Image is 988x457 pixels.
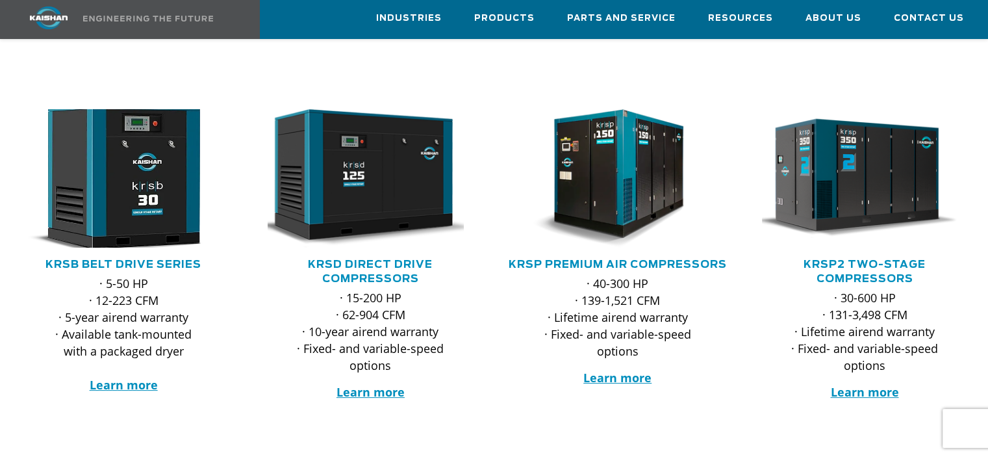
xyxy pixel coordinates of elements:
[1,102,227,255] img: krsb30
[505,109,711,248] img: krsp150
[45,259,201,270] a: KRSB Belt Drive Series
[376,11,442,26] span: Industries
[830,384,898,400] a: Learn more
[308,259,433,284] a: KRSD Direct Drive Compressors
[762,109,967,248] div: krsp350
[708,11,773,26] span: Resources
[83,16,213,21] img: Engineering the future
[47,275,200,393] p: · 5-50 HP · 12-223 CFM · 5-year airend warranty · Available tank-mounted with a packaged dryer
[805,11,861,26] span: About Us
[541,275,694,359] p: · 40-300 HP · 139-1,521 CFM · Lifetime airend warranty · Fixed- and variable-speed options
[294,289,447,374] p: · 15-200 HP · 62-904 CFM · 10-year airend warranty · Fixed- and variable-speed options
[752,109,958,248] img: krsp350
[894,11,964,26] span: Contact Us
[509,259,727,270] a: KRSP Premium Air Compressors
[894,1,964,36] a: Contact Us
[336,384,405,400] a: Learn more
[258,109,464,248] img: krsd125
[567,1,676,36] a: Parts and Service
[804,259,926,284] a: KRSP2 Two-Stage Compressors
[805,1,861,36] a: About Us
[474,11,535,26] span: Products
[567,11,676,26] span: Parts and Service
[515,109,720,248] div: krsp150
[788,289,941,374] p: · 30-600 HP · 131-3,498 CFM · Lifetime airend warranty · Fixed- and variable-speed options
[474,1,535,36] a: Products
[708,1,773,36] a: Resources
[90,377,158,393] a: Learn more
[21,109,226,248] div: krsb30
[268,109,473,248] div: krsd125
[376,1,442,36] a: Industries
[583,370,652,385] a: Learn more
